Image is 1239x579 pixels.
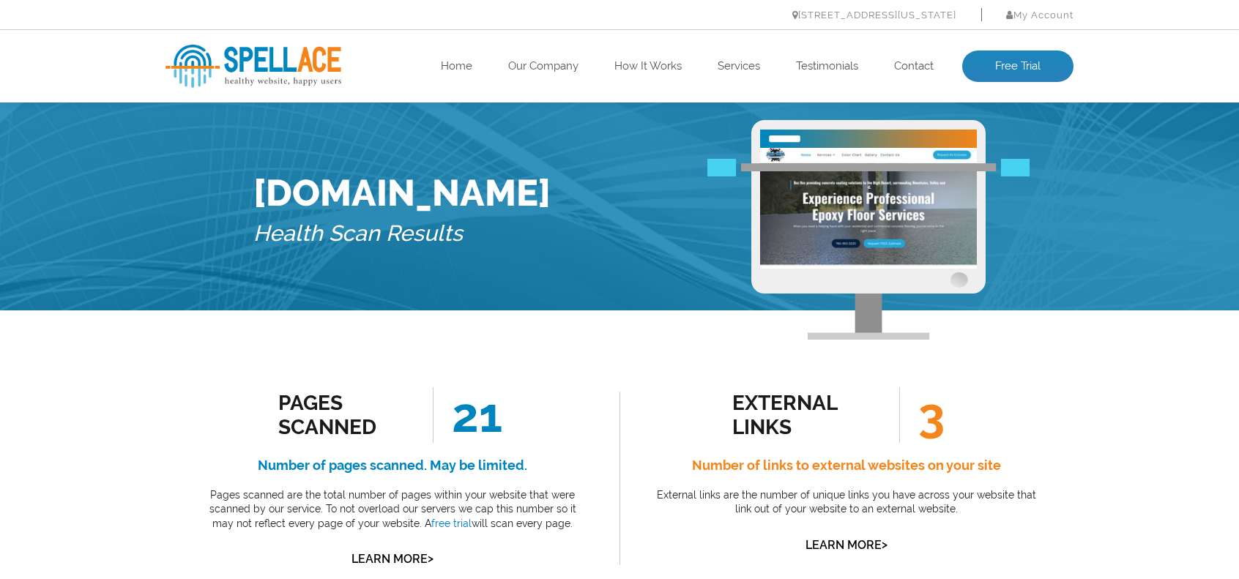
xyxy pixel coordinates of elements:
h4: Number of pages scanned. May be limited. [198,454,587,477]
img: Free Webiste Analysis [707,174,1030,192]
div: Pages Scanned [278,391,411,439]
div: external links [732,391,865,439]
a: Learn More> [351,552,434,566]
span: > [428,548,434,569]
p: Pages scanned are the total number of pages within your website that were scanned by our service.... [198,488,587,531]
img: Free Website Analysis [760,148,977,269]
a: Learn More> [805,538,888,552]
h5: Health Scan Results [253,214,551,253]
span: 21 [433,387,502,443]
h4: Number of links to external websites on your site [652,454,1041,477]
p: External links are the number of unique links you have across your website that link out of your ... [652,488,1041,517]
h1: [DOMAIN_NAME] [253,171,551,214]
img: Free Webiste Analysis [751,120,986,340]
span: > [882,534,888,555]
a: free trial [431,518,472,529]
span: 3 [899,387,945,443]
